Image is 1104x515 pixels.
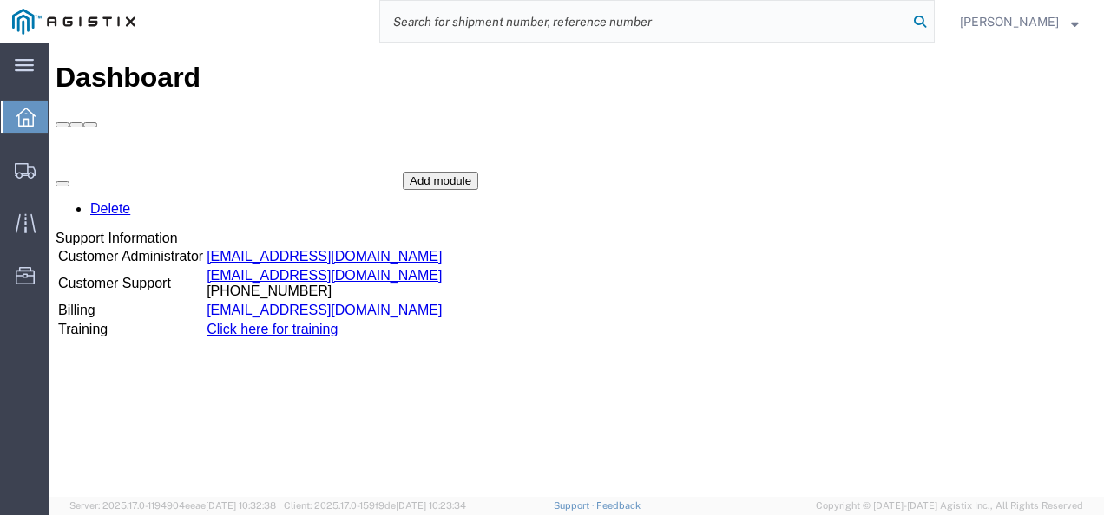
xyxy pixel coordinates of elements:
[158,225,393,239] a: [EMAIL_ADDRESS][DOMAIN_NAME]
[596,500,641,511] a: Feedback
[9,224,155,257] td: Customer Support
[69,500,276,511] span: Server: 2025.17.0-1194904eeae
[554,500,597,511] a: Support
[157,224,394,257] td: [PHONE_NUMBER]
[380,1,908,42] input: Search for shipment number, reference number
[206,500,276,511] span: [DATE] 10:32:38
[396,500,466,511] span: [DATE] 10:23:34
[9,277,155,295] td: Training
[158,278,289,293] a: Click here for training
[158,205,393,220] a: [EMAIL_ADDRESS][DOMAIN_NAME]
[49,43,1104,497] iframe: FS Legacy Container
[354,128,430,147] button: Add module
[284,500,466,511] span: Client: 2025.17.0-159f9de
[12,9,135,35] img: logo
[816,499,1083,513] span: Copyright © [DATE]-[DATE] Agistix Inc., All Rights Reserved
[959,11,1080,32] button: [PERSON_NAME]
[158,259,393,274] a: [EMAIL_ADDRESS][DOMAIN_NAME]
[9,258,155,276] td: Billing
[960,12,1059,31] span: Nathan Seeley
